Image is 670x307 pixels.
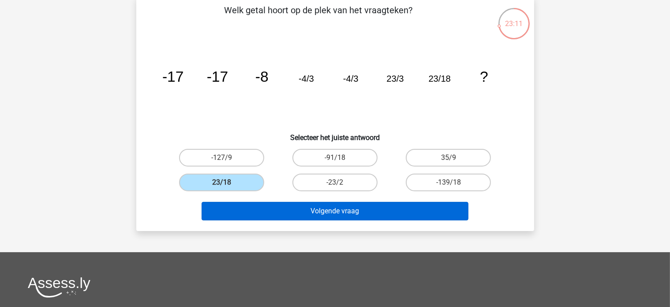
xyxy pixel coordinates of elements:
[292,149,378,167] label: -91/18
[150,126,520,142] h6: Selecteer het juiste antwoord
[292,174,378,191] label: -23/2
[343,74,358,83] tspan: -4/3
[179,174,264,191] label: 23/18
[206,68,228,85] tspan: -17
[150,4,487,30] p: Welk getal hoort op de plek van het vraagteken?
[162,68,183,85] tspan: -17
[299,74,314,83] tspan: -4/3
[406,174,491,191] label: -139/18
[255,68,268,85] tspan: -8
[179,149,264,167] label: -127/9
[386,74,404,83] tspan: 23/3
[406,149,491,167] label: 35/9
[28,277,90,298] img: Assessly logo
[428,74,450,83] tspan: 23/18
[202,202,468,220] button: Volgende vraag
[480,68,488,85] tspan: ?
[498,7,531,29] div: 23:11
